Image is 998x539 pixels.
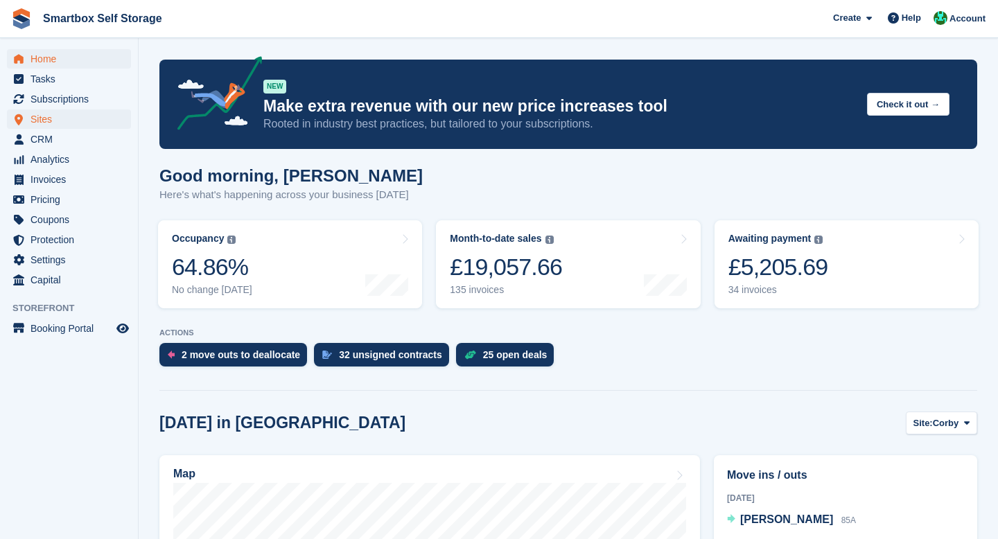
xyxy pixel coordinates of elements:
[159,328,977,337] p: ACTIONS
[7,130,131,149] a: menu
[30,49,114,69] span: Home
[30,170,114,189] span: Invoices
[7,69,131,89] a: menu
[545,236,554,244] img: icon-info-grey-7440780725fd019a000dd9b08b2336e03edf1995a4989e88bcd33f0948082b44.svg
[114,320,131,337] a: Preview store
[7,89,131,109] a: menu
[159,166,423,185] h1: Good morning, [PERSON_NAME]
[30,319,114,338] span: Booking Portal
[158,220,422,308] a: Occupancy 64.86% No change [DATE]
[727,511,856,529] a: [PERSON_NAME] 85A
[30,230,114,249] span: Protection
[30,190,114,209] span: Pricing
[7,210,131,229] a: menu
[30,109,114,129] span: Sites
[728,233,812,245] div: Awaiting payment
[172,253,252,281] div: 64.86%
[263,116,856,132] p: Rooted in industry best practices, but tailored to your subscriptions.
[934,11,947,25] img: Elinor Shepherd
[12,301,138,315] span: Storefront
[159,187,423,203] p: Here's what's happening across your business [DATE]
[906,412,977,434] button: Site: Corby
[30,270,114,290] span: Capital
[867,93,949,116] button: Check it out →
[159,414,405,432] h2: [DATE] in [GEOGRAPHIC_DATA]
[7,49,131,69] a: menu
[7,250,131,269] a: menu
[728,253,828,281] div: £5,205.69
[172,284,252,296] div: No change [DATE]
[11,8,32,29] img: stora-icon-8386f47178a22dfd0bd8f6a31ec36ba5ce8667c1dd55bd0f319d3a0aa187defe.svg
[168,351,175,359] img: move_outs_to_deallocate_icon-f764333ba52eb49d3ac5e1228854f67142a1ed5810a6f6cc68b1a99e826820c5.svg
[7,319,131,338] a: menu
[166,56,263,135] img: price-adjustments-announcement-icon-8257ccfd72463d97f412b2fc003d46551f7dbcb40ab6d574587a9cd5c0d94...
[7,150,131,169] a: menu
[728,284,828,296] div: 34 invoices
[949,12,986,26] span: Account
[933,416,959,430] span: Corby
[263,80,286,94] div: NEW
[314,343,456,373] a: 32 unsigned contracts
[913,416,933,430] span: Site:
[727,467,964,484] h2: Move ins / outs
[322,351,332,359] img: contract_signature_icon-13c848040528278c33f63329250d36e43548de30e8caae1d1a13099fd9432cc5.svg
[715,220,979,308] a: Awaiting payment £5,205.69 34 invoices
[740,513,833,525] span: [PERSON_NAME]
[30,250,114,269] span: Settings
[7,270,131,290] a: menu
[30,130,114,149] span: CRM
[30,69,114,89] span: Tasks
[7,230,131,249] a: menu
[727,492,964,504] div: [DATE]
[182,349,300,360] div: 2 move outs to deallocate
[173,468,195,480] h2: Map
[456,343,561,373] a: 25 open deals
[450,253,562,281] div: £19,057.66
[263,96,856,116] p: Make extra revenue with our new price increases tool
[7,190,131,209] a: menu
[450,233,541,245] div: Month-to-date sales
[37,7,168,30] a: Smartbox Self Storage
[436,220,700,308] a: Month-to-date sales £19,057.66 135 invoices
[833,11,861,25] span: Create
[483,349,548,360] div: 25 open deals
[7,109,131,129] a: menu
[227,236,236,244] img: icon-info-grey-7440780725fd019a000dd9b08b2336e03edf1995a4989e88bcd33f0948082b44.svg
[159,343,314,373] a: 2 move outs to deallocate
[902,11,921,25] span: Help
[841,515,856,525] span: 85A
[464,350,476,360] img: deal-1b604bf984904fb50ccaf53a9ad4b4a5d6e5aea283cecdc64d6e3604feb123c2.svg
[30,150,114,169] span: Analytics
[339,349,442,360] div: 32 unsigned contracts
[450,284,562,296] div: 135 invoices
[172,233,224,245] div: Occupancy
[30,89,114,109] span: Subscriptions
[30,210,114,229] span: Coupons
[7,170,131,189] a: menu
[814,236,823,244] img: icon-info-grey-7440780725fd019a000dd9b08b2336e03edf1995a4989e88bcd33f0948082b44.svg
